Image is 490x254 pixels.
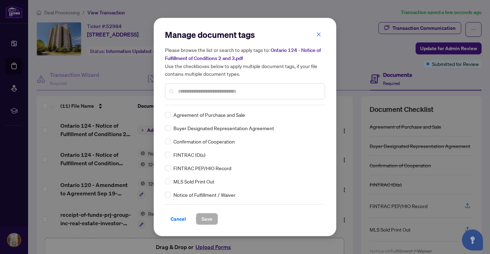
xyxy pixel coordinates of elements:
button: Cancel [165,213,192,225]
span: Buyer Designated Representation Agreement [173,124,274,132]
h5: Please browse the list or search to apply tags to: Use the checkboxes below to apply multiple doc... [165,46,325,78]
span: Agreement of Purchase and Sale [173,111,245,119]
button: Open asap [462,229,483,250]
span: FINTRAC ID(s) [173,151,205,159]
span: Confirmation of Cooperation [173,138,235,145]
span: Cancel [171,213,186,225]
span: MLS Sold Print Out [173,178,214,185]
button: Save [196,213,218,225]
h2: Manage document tags [165,29,325,40]
span: FINTRAC PEP/HIO Record [173,164,231,172]
span: Notice of Fulfillment / Waiver [173,191,236,199]
span: close [316,32,321,37]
